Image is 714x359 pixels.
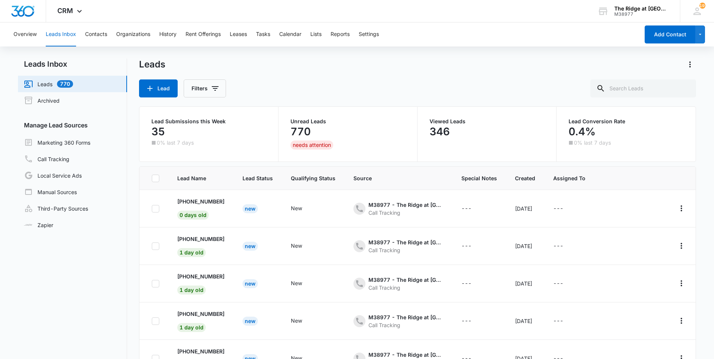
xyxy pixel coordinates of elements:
[24,154,69,163] a: Call Tracking
[290,126,311,138] p: 770
[515,205,535,212] div: [DATE]
[675,240,687,252] button: Actions
[553,204,563,213] div: ---
[569,119,684,124] p: Lead Conversion Rate
[24,221,53,229] a: Zapier
[461,317,472,326] div: ---
[151,126,165,138] p: 35
[177,248,206,257] span: 1 day old
[368,321,443,329] div: Call Tracking
[24,171,82,180] a: Local Service Ads
[139,79,178,97] button: Lead
[242,279,258,288] div: New
[177,197,225,218] a: [PHONE_NUMBER]0 days old
[461,204,485,213] div: - - Select to Edit Field
[675,202,687,214] button: Actions
[359,22,379,46] button: Settings
[368,238,443,246] div: M38977 - The Ridge at [GEOGRAPHIC_DATA] - Ads
[242,204,258,213] div: New
[590,79,696,97] input: Search Leads
[157,140,194,145] p: 0% last 7 days
[368,276,443,284] div: M38977 - The Ridge at [GEOGRAPHIC_DATA] - Ads
[515,280,535,287] div: [DATE]
[675,277,687,289] button: Actions
[291,242,302,250] div: New
[177,272,225,293] a: [PHONE_NUMBER]1 day old
[461,317,485,326] div: - - Select to Edit Field
[553,317,563,326] div: ---
[159,22,177,46] button: History
[242,243,258,249] a: New
[368,246,443,254] div: Call Tracking
[177,310,225,331] a: [PHONE_NUMBER]1 day old
[177,286,206,295] span: 1 day old
[177,211,209,220] span: 0 days old
[368,313,443,321] div: M38977 - The Ridge at [GEOGRAPHIC_DATA] - Content
[291,174,335,182] span: Qualifying Status
[242,242,258,251] div: New
[290,119,405,124] p: Unread Leads
[291,317,316,326] div: - - Select to Edit Field
[279,22,301,46] button: Calendar
[177,235,225,243] p: [PHONE_NUMBER]
[515,242,535,250] div: [DATE]
[430,126,450,138] p: 346
[177,323,206,332] span: 1 day old
[186,22,221,46] button: Rent Offerings
[515,174,535,182] span: Created
[614,12,669,17] div: account id
[46,22,76,46] button: Leads Inbox
[368,209,443,217] div: Call Tracking
[368,284,443,292] div: Call Tracking
[139,59,165,70] h1: Leads
[291,204,316,213] div: - - Select to Edit Field
[242,280,258,287] a: New
[151,119,266,124] p: Lead Submissions this Week
[24,187,77,196] a: Manual Sources
[331,22,350,46] button: Reports
[461,204,472,213] div: ---
[368,351,443,359] div: M38977 - The Ridge at [GEOGRAPHIC_DATA] - Content
[699,3,705,9] span: 191
[13,22,37,46] button: Overview
[684,58,696,70] button: Actions
[461,242,472,251] div: ---
[177,174,225,182] span: Lead Name
[291,204,302,212] div: New
[116,22,150,46] button: Organizations
[675,315,687,327] button: Actions
[57,7,73,15] span: CRM
[24,204,88,213] a: Third-Party Sources
[256,22,270,46] button: Tasks
[553,204,577,213] div: - - Select to Edit Field
[18,121,127,130] h3: Manage Lead Sources
[291,317,302,325] div: New
[177,272,225,280] p: [PHONE_NUMBER]
[353,174,443,182] span: Source
[242,317,258,326] div: New
[24,138,90,147] a: Marketing 360 Forms
[699,3,705,9] div: notifications count
[242,174,273,182] span: Lead Status
[553,242,577,251] div: - - Select to Edit Field
[461,242,485,251] div: - - Select to Edit Field
[177,235,225,256] a: [PHONE_NUMBER]1 day old
[553,242,563,251] div: ---
[574,140,611,145] p: 0% last 7 days
[242,318,258,324] a: New
[368,201,443,209] div: M38977 - The Ridge at [GEOGRAPHIC_DATA] - Ads
[85,22,107,46] button: Contacts
[461,279,485,288] div: - - Select to Edit Field
[177,347,225,355] p: [PHONE_NUMBER]
[242,205,258,212] a: New
[515,317,535,325] div: [DATE]
[177,310,225,318] p: [PHONE_NUMBER]
[24,96,60,105] a: Archived
[290,141,333,150] div: needs attention
[18,58,127,70] h2: Leads Inbox
[569,126,596,138] p: 0.4%
[310,22,322,46] button: Lists
[291,279,316,288] div: - - Select to Edit Field
[553,279,577,288] div: - - Select to Edit Field
[553,174,585,182] span: Assigned To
